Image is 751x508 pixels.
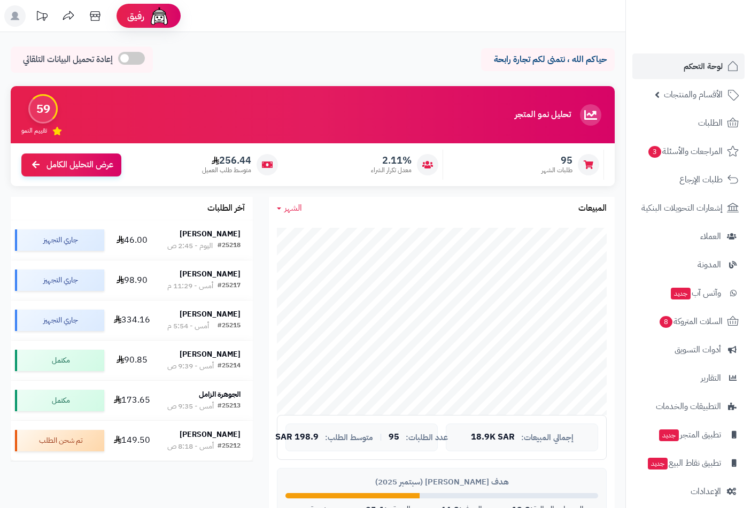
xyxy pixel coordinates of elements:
span: الطلبات [698,116,723,130]
span: 198.9 SAR [275,433,319,442]
span: الأقسام والمنتجات [664,87,723,102]
div: #25218 [218,241,241,251]
span: جديد [671,288,691,299]
span: متوسط طلب العميل [202,166,251,175]
div: أمس - 8:18 ص [167,441,214,452]
h3: المبيعات [578,204,607,213]
td: 90.85 [109,341,155,380]
a: الإعدادات [632,479,745,504]
p: حياكم الله ، نتمنى لكم تجارة رابحة [489,53,607,66]
span: المدونة [698,257,721,272]
a: تطبيق نقاط البيعجديد [632,450,745,476]
span: 3 [648,146,661,158]
div: #25213 [218,401,241,412]
strong: الجوهرة الزامل [199,389,241,400]
a: طلبات الإرجاع [632,167,745,193]
span: تطبيق المتجر [658,427,721,442]
div: هدف [PERSON_NAME] (سبتمبر 2025) [285,476,598,488]
div: #25215 [218,321,241,332]
td: 149.50 [109,421,155,460]
span: التطبيقات والخدمات [656,399,721,414]
span: رفيق [127,10,144,22]
a: عرض التحليل الكامل [21,153,121,176]
div: أمس - 9:35 ص [167,401,214,412]
span: عدد الطلبات: [406,433,448,442]
a: أدوات التسويق [632,337,745,363]
div: #25217 [218,281,241,291]
span: 18.9K SAR [471,433,515,442]
h3: آخر الطلبات [207,204,245,213]
div: أمس - 11:29 م [167,281,213,291]
span: إشعارات التحويلات البنكية [641,201,723,215]
span: عرض التحليل الكامل [47,159,113,171]
div: جاري التجهيز [15,229,104,251]
span: طلبات الإرجاع [679,172,723,187]
img: ai-face.png [149,5,170,27]
span: 2.11% [371,155,412,166]
div: أمس - 9:39 ص [167,361,214,372]
td: 334.16 [109,301,155,340]
a: إشعارات التحويلات البنكية [632,195,745,221]
h3: تحليل نمو المتجر [515,110,571,120]
a: السلات المتروكة8 [632,309,745,334]
div: اليوم - 2:45 ص [167,241,213,251]
a: تحديثات المنصة [28,5,55,29]
span: | [380,433,382,441]
span: معدل تكرار الشراء [371,166,412,175]
span: 256.44 [202,155,251,166]
div: #25214 [218,361,241,372]
div: مكتمل [15,390,104,411]
strong: [PERSON_NAME] [180,429,241,440]
span: المراجعات والأسئلة [647,144,723,159]
span: لوحة التحكم [684,59,723,74]
span: طلبات الشهر [541,166,572,175]
span: تطبيق نقاط البيع [647,456,721,471]
strong: [PERSON_NAME] [180,268,241,280]
span: الشهر [284,202,302,214]
span: 8 [660,316,672,328]
div: #25212 [218,441,241,452]
a: المدونة [632,252,745,278]
div: جاري التجهيز [15,270,104,291]
a: تطبيق المتجرجديد [632,422,745,448]
span: إجمالي المبيعات: [521,433,574,442]
strong: [PERSON_NAME] [180,309,241,320]
a: وآتس آبجديد [632,280,745,306]
a: الشهر [277,202,302,214]
span: إعادة تحميل البيانات التلقائي [23,53,113,66]
span: وآتس آب [670,286,721,301]
span: جديد [648,458,668,469]
strong: [PERSON_NAME] [180,228,241,240]
a: الطلبات [632,110,745,136]
span: متوسط الطلب: [325,433,373,442]
span: أدوات التسويق [675,342,721,357]
span: 95 [389,433,399,442]
a: لوحة التحكم [632,53,745,79]
span: تقييم النمو [21,126,47,135]
td: 46.00 [109,220,155,260]
a: المراجعات والأسئلة3 [632,138,745,164]
span: السلات المتروكة [659,314,723,329]
a: العملاء [632,224,745,249]
strong: [PERSON_NAME] [180,349,241,360]
div: جاري التجهيز [15,310,104,331]
span: 95 [541,155,572,166]
div: تم شحن الطلب [15,430,104,451]
td: 98.90 [109,260,155,300]
span: جديد [659,429,679,441]
a: التطبيقات والخدمات [632,394,745,419]
span: التقارير [701,371,721,386]
td: 173.65 [109,381,155,420]
span: العملاء [700,229,721,244]
div: مكتمل [15,350,104,371]
a: التقارير [632,365,745,391]
span: الإعدادات [691,484,721,499]
div: أمس - 5:54 م [167,321,209,332]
